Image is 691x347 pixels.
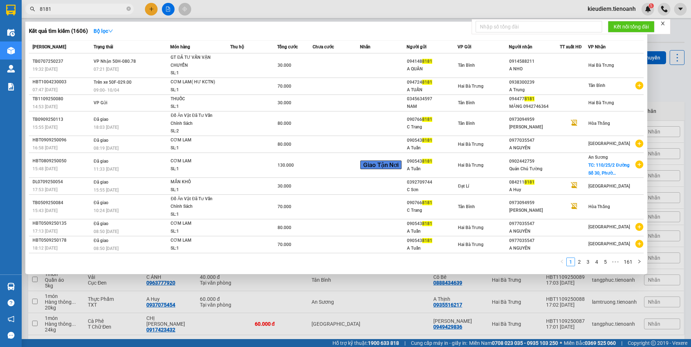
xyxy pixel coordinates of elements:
[588,100,614,105] span: Hai Bà Trưng
[509,103,559,110] div: MĂNG 0942746364
[171,95,225,103] div: THUỐC
[610,258,621,266] li: Next 5 Pages
[509,220,559,228] div: 0977035547
[278,225,291,230] span: 80.000
[558,258,566,266] li: Previous Page
[108,28,113,34] span: down
[509,228,559,235] div: A NGUYÊN
[509,123,559,131] div: [PERSON_NAME]
[278,63,291,68] span: 30.000
[422,221,432,226] span: 8181
[170,44,190,49] span: Món hàng
[509,165,559,173] div: Quán Chú Tường
[458,100,475,105] span: Tân Bình
[30,6,35,12] span: search
[566,258,575,266] li: 1
[94,28,113,34] strong: Bộ lọc
[422,238,432,243] span: 8181
[313,44,334,49] span: Chưa cước
[509,245,559,252] div: A NGUYÊN
[94,246,119,251] span: 08:50 [DATE]
[588,44,606,49] span: VP Nhận
[171,195,225,211] div: Đồ Ăn Vặt Đã Tư Vấn Chính Sách
[94,44,113,49] span: Trạng thái
[588,121,610,126] span: Hòa Thắng
[635,240,643,248] span: plus-circle
[171,245,225,252] div: SL: 1
[509,65,559,73] div: A NHO
[588,141,630,146] span: [GEOGRAPHIC_DATA]
[407,186,457,194] div: C Sơn
[171,165,225,173] div: SL: 1
[407,137,457,144] div: 090543
[509,86,559,94] div: A Trung
[171,186,225,194] div: SL: 1
[614,23,649,31] span: Kết nối tổng đài
[171,69,225,77] div: SL: 1
[509,207,559,214] div: [PERSON_NAME]
[94,200,108,205] span: Đã giao
[407,245,457,252] div: A Tuấn
[407,144,457,152] div: A Tuấn
[171,103,225,111] div: SL: 1
[407,228,457,235] div: A Tuấn
[33,67,57,72] span: 19:32 [DATE]
[509,144,559,152] div: A NGUYÊN
[94,67,119,72] span: 07:21 [DATE]
[422,59,432,64] span: 8181
[407,86,457,94] div: A TUẤN
[407,165,457,173] div: A Tuấn
[458,204,475,209] span: Tân Bình
[360,161,402,169] span: Giao Tận Nơi
[601,258,609,266] a: 5
[588,83,605,88] span: Tân Bình
[458,63,475,68] span: Tân Bình
[94,125,119,130] span: 18:03 [DATE]
[407,123,457,131] div: C Trang
[171,157,225,165] div: CƠM LAM
[458,44,471,49] span: VP Gửi
[171,144,225,152] div: SL: 1
[360,44,370,49] span: Nhãn
[33,104,57,109] span: 14:53 [DATE]
[33,220,91,227] div: HBT0509250135
[171,136,225,144] div: CƠM LAM
[40,5,125,13] input: Tìm tên, số ĐT hoặc mã đơn
[94,80,132,85] span: Trên xe 50F-029.00
[230,44,244,49] span: Thu hộ
[171,127,225,135] div: SL: 2
[33,87,57,92] span: 07:47 [DATE]
[94,229,119,234] span: 08:50 [DATE]
[94,138,108,143] span: Đã giao
[558,258,566,266] button: left
[407,199,457,207] div: 090766
[588,184,630,189] span: [GEOGRAPHIC_DATA]
[407,220,457,228] div: 090543
[524,180,535,185] span: 8181
[7,83,15,91] img: solution-icon
[422,138,432,143] span: 8181
[278,242,291,247] span: 70.000
[588,155,608,160] span: An Sương
[593,258,601,266] a: 4
[476,21,602,32] input: Nhập số tổng đài
[278,184,291,189] span: 30.000
[171,220,225,228] div: CƠM LAM
[88,25,119,37] button: Bộ lọcdown
[458,225,484,230] span: Hai Bà Trưng
[458,142,484,147] span: Hai Bà Trưng
[621,258,635,266] li: 161
[524,96,535,101] span: 8181
[7,29,15,36] img: warehouse-icon
[407,95,457,103] div: 0345634597
[278,121,291,126] span: 80.000
[635,258,644,266] button: right
[33,58,91,65] div: TB0707250237
[588,241,630,246] span: [GEOGRAPHIC_DATA]
[407,158,457,165] div: 090543
[610,258,621,266] span: •••
[660,21,665,26] span: close
[7,47,15,54] img: warehouse-icon
[635,258,644,266] li: Next Page
[278,204,291,209] span: 70.000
